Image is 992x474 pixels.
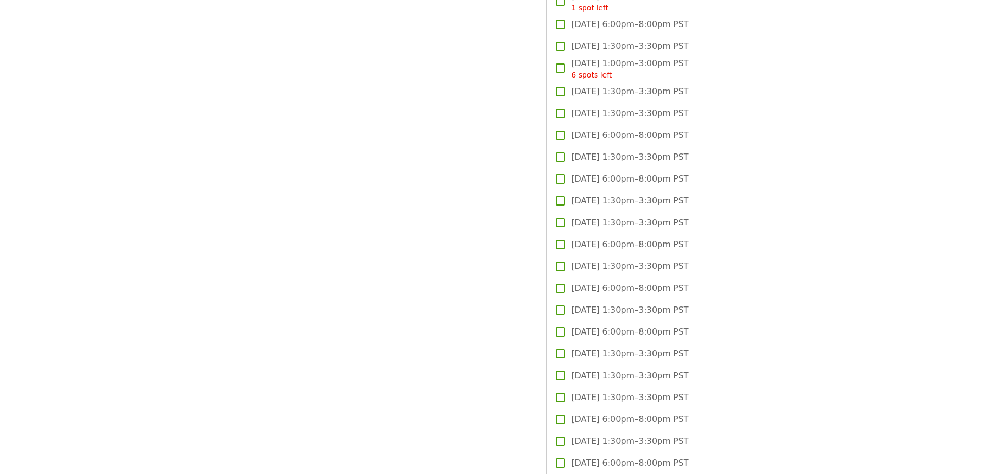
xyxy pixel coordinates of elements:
span: [DATE] 1:30pm–3:30pm PST [571,40,688,53]
span: [DATE] 6:00pm–8:00pm PST [571,457,688,469]
span: [DATE] 1:30pm–3:30pm PST [571,391,688,404]
span: [DATE] 1:30pm–3:30pm PST [571,216,688,229]
span: 6 spots left [571,71,612,79]
span: [DATE] 1:30pm–3:30pm PST [571,107,688,120]
span: [DATE] 1:30pm–3:30pm PST [571,435,688,447]
span: [DATE] 1:30pm–3:30pm PST [571,85,688,98]
span: [DATE] 6:00pm–8:00pm PST [571,173,688,185]
span: [DATE] 6:00pm–8:00pm PST [571,238,688,251]
span: [DATE] 6:00pm–8:00pm PST [571,326,688,338]
span: 1 spot left [571,4,608,12]
span: [DATE] 6:00pm–8:00pm PST [571,18,688,31]
span: [DATE] 1:30pm–3:30pm PST [571,195,688,207]
span: [DATE] 6:00pm–8:00pm PST [571,282,688,294]
span: [DATE] 1:30pm–3:30pm PST [571,151,688,163]
span: [DATE] 6:00pm–8:00pm PST [571,129,688,142]
span: [DATE] 6:00pm–8:00pm PST [571,413,688,426]
span: [DATE] 1:30pm–3:30pm PST [571,348,688,360]
span: [DATE] 1:30pm–3:30pm PST [571,369,688,382]
span: [DATE] 1:30pm–3:30pm PST [571,260,688,273]
span: [DATE] 1:30pm–3:30pm PST [571,304,688,316]
span: [DATE] 1:00pm–3:00pm PST [571,57,688,81]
